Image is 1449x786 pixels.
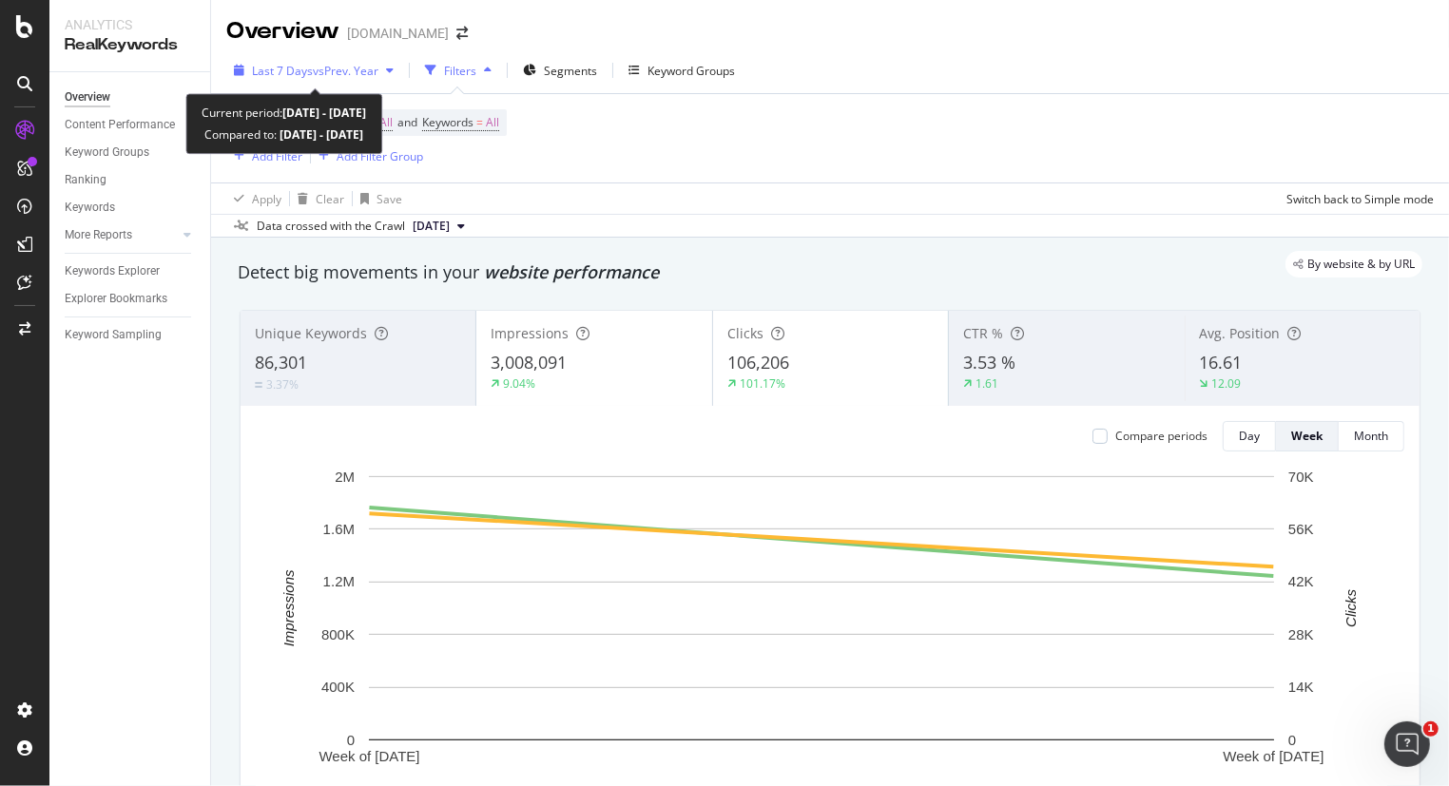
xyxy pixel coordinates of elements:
a: Keywords [65,198,197,218]
span: 106,206 [727,351,789,374]
text: 42K [1288,574,1314,590]
text: 28K [1288,626,1314,642]
div: 101.17% [740,375,785,392]
div: 1.61 [976,375,998,392]
div: Keywords Explorer [65,261,160,281]
text: 0 [1288,732,1296,748]
div: Day [1239,428,1260,444]
div: 12.09 [1212,375,1242,392]
div: Compare periods [1115,428,1207,444]
button: Clear [290,183,344,214]
span: 1 [1423,721,1439,737]
span: Segments [544,63,597,79]
text: Week of [DATE] [1223,748,1323,764]
div: Keywords [65,198,115,218]
button: Last 7 DaysvsPrev. Year [226,55,401,86]
div: Overview [65,87,110,107]
button: Add Filter [226,144,302,167]
div: Overview [226,15,339,48]
div: legacy label [1285,251,1422,278]
div: Week [1291,428,1323,444]
a: Keywords Explorer [65,261,197,281]
span: Impressions [491,324,569,342]
button: Segments [515,55,605,86]
a: More Reports [65,225,178,245]
text: Clicks [1343,588,1359,626]
button: Day [1223,421,1276,451]
div: Compared to: [204,124,363,145]
a: Keyword Sampling [65,325,197,345]
span: Keywords [422,114,473,130]
span: 16.61 [1200,351,1243,374]
button: Switch back to Simple mode [1279,183,1434,214]
div: [DOMAIN_NAME] [347,24,449,43]
a: Ranking [65,170,197,190]
div: Ranking [65,170,106,190]
span: = [476,114,483,130]
a: Explorer Bookmarks [65,289,197,309]
img: Equal [255,382,262,388]
text: 400K [321,679,355,695]
text: 56K [1288,521,1314,537]
button: Week [1276,421,1339,451]
text: 1.2M [323,574,355,590]
span: vs Prev. Year [313,63,378,79]
div: Save [377,191,402,207]
b: [DATE] - [DATE] [277,126,363,143]
div: Current period: [202,102,366,124]
iframe: Intercom live chat [1384,721,1430,767]
button: Filters [417,55,499,86]
span: Unique Keywords [255,324,367,342]
div: More Reports [65,225,132,245]
div: Clear [316,191,344,207]
div: RealKeywords [65,34,195,56]
div: Keyword Groups [647,63,735,79]
div: Add Filter [252,148,302,164]
a: Content Performance [65,115,197,135]
button: Keyword Groups [621,55,743,86]
text: 0 [347,732,355,748]
span: and [397,114,417,130]
button: Month [1339,421,1404,451]
span: Last 7 Days [252,63,313,79]
div: Keyword Groups [65,143,149,163]
span: All [486,109,499,136]
text: 800K [321,626,355,642]
b: [DATE] - [DATE] [282,105,366,121]
div: Switch back to Simple mode [1286,191,1434,207]
text: Week of [DATE] [319,748,419,764]
div: Keyword Sampling [65,325,162,345]
a: Overview [65,87,197,107]
text: 70K [1288,469,1314,485]
text: 14K [1288,679,1314,695]
button: Add Filter Group [311,144,423,167]
div: Month [1354,428,1388,444]
div: Content Performance [65,115,175,135]
span: 86,301 [255,351,307,374]
div: Filters [444,63,476,79]
text: 1.6M [323,521,355,537]
text: 2M [335,469,355,485]
div: Analytics [65,15,195,34]
div: Data crossed with the Crawl [257,218,405,235]
text: Impressions [280,569,297,646]
span: Clicks [727,324,763,342]
span: By website & by URL [1307,259,1415,270]
div: 9.04% [503,375,535,392]
span: All [379,109,393,136]
span: 2025 Sep. 21st [413,218,450,235]
button: [DATE] [405,215,473,238]
span: 3,008,091 [491,351,567,374]
button: Apply [226,183,281,214]
div: Apply [252,191,281,207]
div: arrow-right-arrow-left [456,27,468,40]
div: Explorer Bookmarks [65,289,167,309]
span: Avg. Position [1200,324,1281,342]
span: CTR % [963,324,1003,342]
span: 3.53 % [963,351,1015,374]
div: 3.37% [266,376,299,393]
button: Save [353,183,402,214]
a: Keyword Groups [65,143,197,163]
div: Add Filter Group [337,148,423,164]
